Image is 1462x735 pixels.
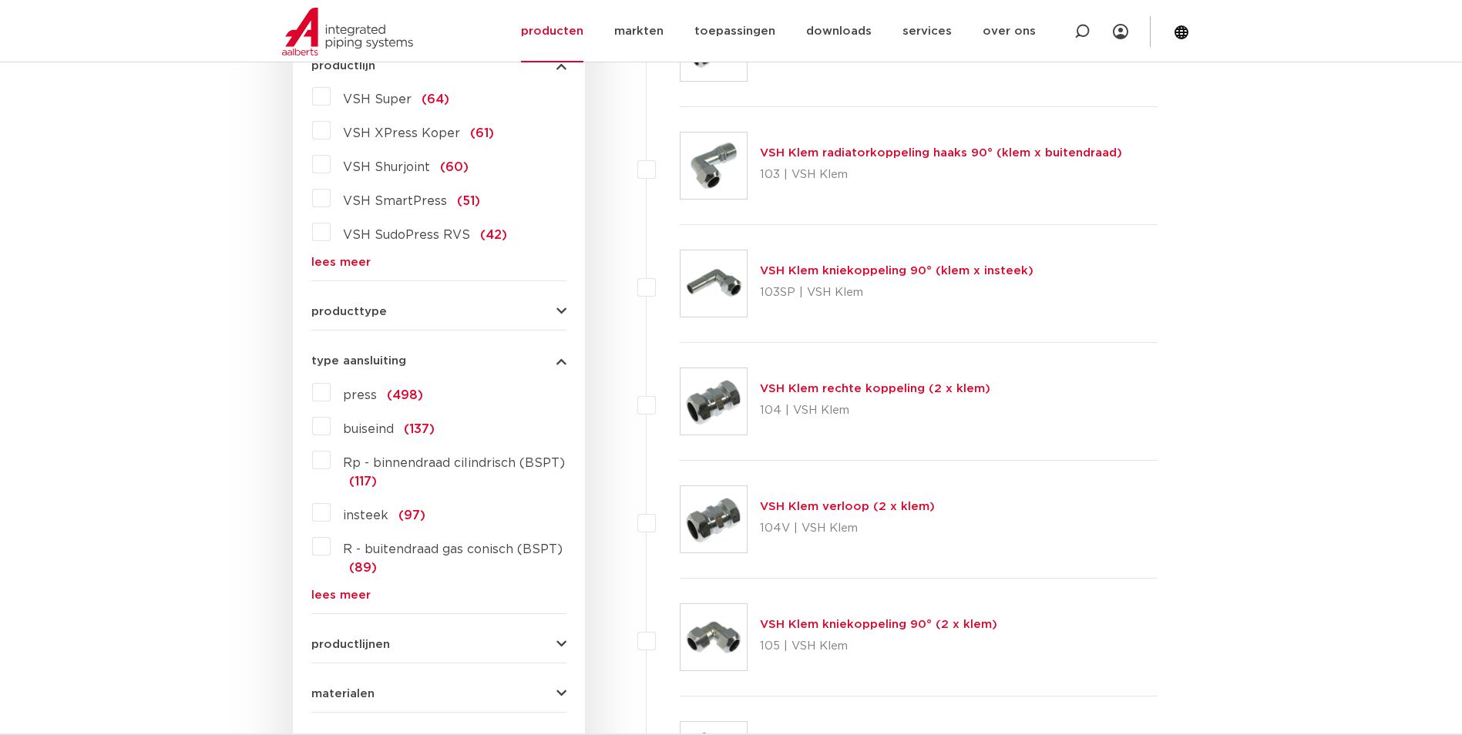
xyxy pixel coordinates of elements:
[343,229,470,241] span: VSH SudoPress RVS
[404,423,435,435] span: (137)
[349,475,377,488] span: (117)
[760,383,990,394] a: VSH Klem rechte koppeling (2 x klem)
[343,389,377,401] span: press
[422,93,449,106] span: (64)
[343,127,460,139] span: VSH XPress Koper
[311,639,390,650] span: productlijnen
[343,195,447,207] span: VSH SmartPress
[760,619,997,630] a: VSH Klem kniekoppeling 90° (2 x klem)
[343,423,394,435] span: buiseind
[760,163,1122,187] p: 103 | VSH Klem
[681,486,747,552] img: Thumbnail for VSH Klem verloop (2 x klem)
[760,501,935,512] a: VSH Klem verloop (2 x klem)
[760,265,1033,277] a: VSH Klem kniekoppeling 90° (klem x insteek)
[311,688,566,700] button: materialen
[760,147,1122,159] a: VSH Klem radiatorkoppeling haaks 90° (klem x buitendraad)
[311,355,566,367] button: type aansluiting
[311,688,375,700] span: materialen
[349,562,377,574] span: (89)
[311,355,406,367] span: type aansluiting
[311,306,566,317] button: producttype
[681,368,747,435] img: Thumbnail for VSH Klem rechte koppeling (2 x klem)
[457,195,480,207] span: (51)
[480,229,507,241] span: (42)
[760,398,990,423] p: 104 | VSH Klem
[387,389,423,401] span: (498)
[343,93,412,106] span: VSH Super
[398,509,425,522] span: (97)
[343,161,430,173] span: VSH Shurjoint
[681,250,747,317] img: Thumbnail for VSH Klem kniekoppeling 90° (klem x insteek)
[343,509,388,522] span: insteek
[343,543,563,555] span: R - buitendraad gas conisch (BSPT)
[470,127,494,139] span: (61)
[311,60,375,72] span: productlijn
[311,639,566,650] button: productlijnen
[440,161,469,173] span: (60)
[760,516,935,541] p: 104V | VSH Klem
[311,306,387,317] span: producttype
[681,604,747,670] img: Thumbnail for VSH Klem kniekoppeling 90° (2 x klem)
[343,457,565,469] span: Rp - binnendraad cilindrisch (BSPT)
[311,589,566,601] a: lees meer
[311,257,566,268] a: lees meer
[760,634,997,659] p: 105 | VSH Klem
[760,280,1033,305] p: 103SP | VSH Klem
[681,133,747,199] img: Thumbnail for VSH Klem radiatorkoppeling haaks 90° (klem x buitendraad)
[311,60,566,72] button: productlijn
